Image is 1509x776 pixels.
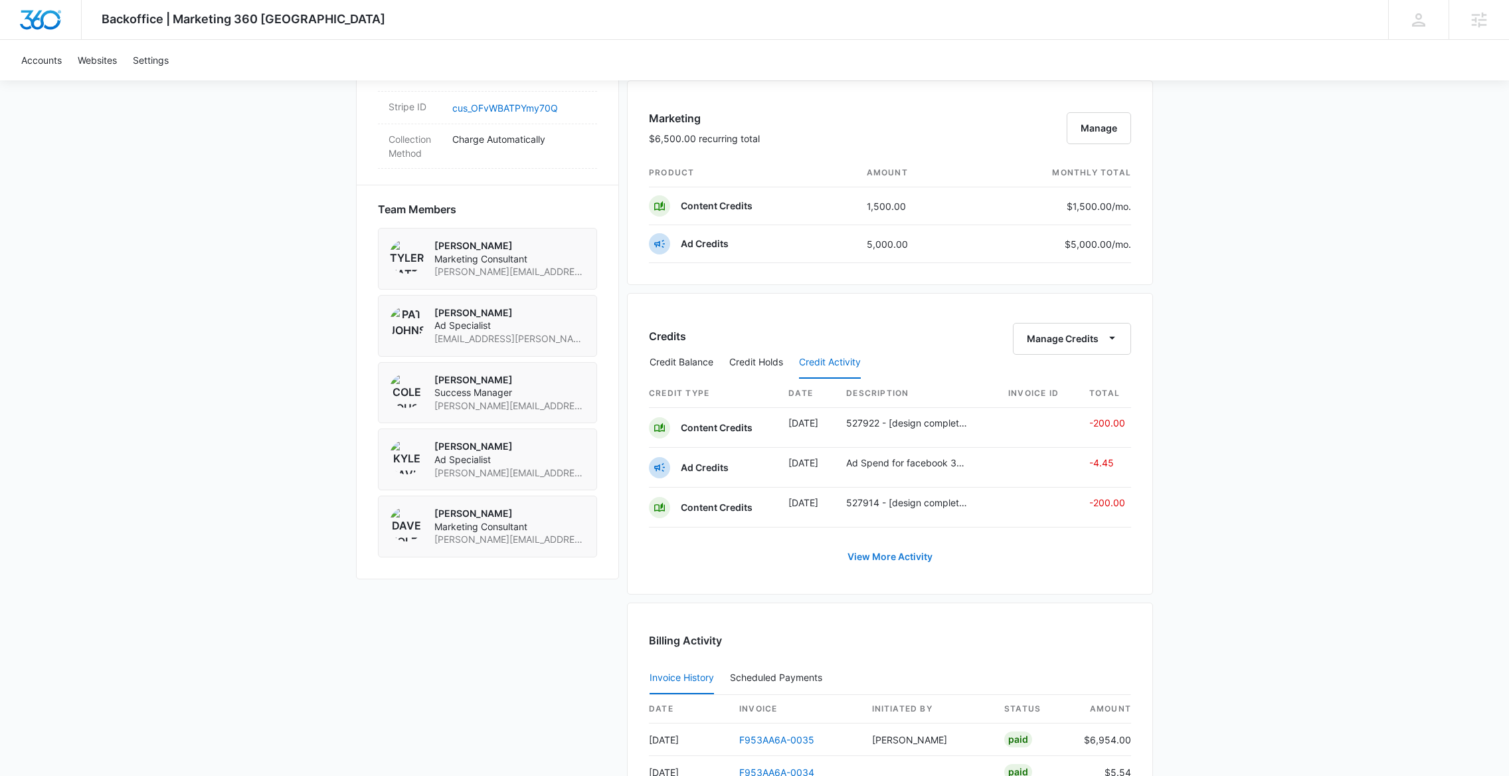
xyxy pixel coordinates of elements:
dt: Collection Method [389,132,442,160]
p: [DATE] [788,456,825,470]
div: Scheduled Payments [730,673,828,682]
th: Date [778,379,836,408]
p: Ad Credits [681,237,729,250]
a: Settings [125,40,177,80]
span: [PERSON_NAME][EMAIL_ADDRESS][PERSON_NAME][DOMAIN_NAME] [434,399,586,413]
th: Description [836,379,998,408]
h3: Marketing [649,110,760,126]
div: Stripe IDcus_OFvWBATPYmy70Q [378,92,597,124]
p: 527922 - [design completed] email project [846,416,968,430]
dt: Stripe ID [389,100,442,114]
p: [PERSON_NAME] [434,373,586,387]
td: $6,954.00 [1073,724,1131,756]
p: Charge Automatically [452,132,586,146]
span: Team Members [378,201,456,217]
button: Credit Activity [799,347,861,379]
th: status [994,695,1073,724]
p: Ad Spend for facebook 347179731173920 [846,456,968,470]
p: Content Credits [681,421,753,435]
p: Content Credits [681,199,753,213]
img: Pat Johnson [389,306,424,341]
div: Collection MethodCharge Automatically [378,124,597,169]
button: Credit Holds [729,347,783,379]
span: Ad Specialist [434,319,586,332]
th: date [649,695,729,724]
th: amount [1073,695,1131,724]
span: [PERSON_NAME][EMAIL_ADDRESS][PERSON_NAME][DOMAIN_NAME] [434,533,586,546]
th: Initiated By [861,695,994,724]
th: Invoice ID [998,379,1079,408]
span: [PERSON_NAME][EMAIL_ADDRESS][PERSON_NAME][DOMAIN_NAME] [434,466,586,480]
th: amount [856,159,970,187]
p: [PERSON_NAME] [434,239,586,252]
td: 1,500.00 [856,187,970,225]
th: monthly total [969,159,1131,187]
span: Marketing Consultant [434,520,586,533]
h3: Billing Activity [649,632,1131,648]
td: [DATE] [649,724,729,756]
a: F953AA6A-0035 [739,734,814,745]
span: Marketing Consultant [434,252,586,266]
p: [PERSON_NAME] [434,306,586,320]
p: -200.00 [1089,496,1131,510]
th: invoice [729,695,861,724]
th: product [649,159,856,187]
img: Kyle Davis [389,440,424,474]
p: $5,000.00 [1065,237,1131,251]
a: Accounts [13,40,70,80]
a: Websites [70,40,125,80]
span: Success Manager [434,386,586,399]
p: Content Credits [681,501,753,514]
td: 5,000.00 [856,225,970,263]
p: -4.45 [1089,456,1131,470]
img: Cole Rouse [389,373,424,408]
button: Manage [1067,112,1131,144]
p: $6,500.00 recurring total [649,132,760,145]
span: Backoffice | Marketing 360 [GEOGRAPHIC_DATA] [102,12,385,26]
div: Paid [1004,731,1032,747]
img: Tyler Hatton [389,239,424,274]
img: Dave Holzapfel [389,507,424,541]
p: [DATE] [788,416,825,430]
span: Ad Specialist [434,453,586,466]
td: [PERSON_NAME] [861,724,994,756]
button: Credit Balance [650,347,713,379]
h3: Credits [649,328,686,344]
p: [PERSON_NAME] [434,440,586,453]
p: $1,500.00 [1067,199,1131,213]
span: [EMAIL_ADDRESS][PERSON_NAME][DOMAIN_NAME] [434,332,586,345]
span: [PERSON_NAME][EMAIL_ADDRESS][PERSON_NAME][DOMAIN_NAME] [434,265,586,278]
p: -200.00 [1089,416,1131,430]
p: [DATE] [788,496,825,510]
p: 527914 - [design completed] email project [846,496,968,510]
span: /mo. [1112,201,1131,212]
a: cus_OFvWBATPYmy70Q [452,102,558,114]
th: Total [1079,379,1131,408]
p: [PERSON_NAME] [434,507,586,520]
button: Invoice History [650,662,714,694]
p: Ad Credits [681,461,729,474]
th: Credit Type [649,379,778,408]
a: View More Activity [834,541,946,573]
button: Manage Credits [1013,323,1131,355]
span: /mo. [1112,239,1131,250]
